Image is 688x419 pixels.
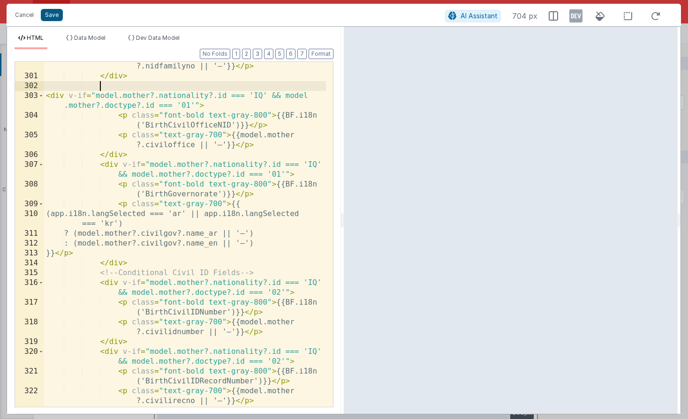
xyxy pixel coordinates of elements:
[15,248,44,258] div: 313
[253,49,262,59] button: 3
[286,49,295,59] button: 6
[15,150,44,160] div: 306
[445,10,501,22] button: AI Assistant
[15,160,44,180] div: 307
[15,81,44,91] div: 302
[309,49,333,59] button: Format
[15,317,44,337] div: 318
[15,347,44,367] div: 320
[15,209,44,229] div: 310
[264,49,273,59] button: 4
[41,9,63,21] button: Save
[10,8,38,22] button: Cancel
[512,10,537,22] span: 704 px
[15,367,44,386] div: 321
[297,49,307,59] button: 7
[242,49,251,59] button: 2
[15,199,44,209] div: 309
[15,337,44,347] div: 319
[15,180,44,199] div: 308
[15,268,44,278] div: 315
[461,12,498,20] span: AI Assistant
[15,406,44,416] div: 323
[15,91,44,111] div: 303
[15,298,44,317] div: 317
[275,49,284,59] button: 5
[15,229,44,239] div: 311
[15,111,44,130] div: 304
[15,386,44,406] div: 322
[15,258,44,268] div: 314
[27,34,44,41] span: HTML
[15,278,44,298] div: 316
[200,49,230,59] button: No Folds
[15,239,44,248] div: 312
[136,34,180,41] span: Dev Data Model
[74,34,106,41] span: Data Model
[15,130,44,150] div: 305
[15,71,44,81] div: 301
[232,49,240,59] button: 1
